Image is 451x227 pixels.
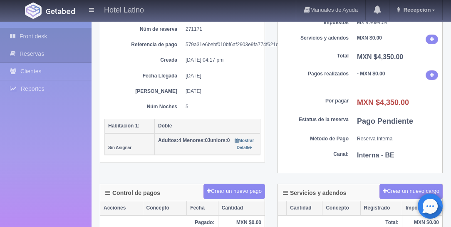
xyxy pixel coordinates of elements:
[183,137,205,143] strong: Menores:
[111,26,177,33] dt: Núm de reserva
[379,184,443,199] button: Crear un nuevo cargo
[186,26,254,33] dd: 271171
[360,201,402,215] th: Registrado
[357,19,438,26] dd: MXN $694.54
[282,19,349,26] dt: Impuestos
[357,152,394,159] b: Interna - BE
[186,72,254,80] dd: [DATE]
[357,117,413,125] b: Pago Pendiente
[287,201,322,215] th: Cantidad
[402,201,443,215] th: Importe
[282,116,349,123] dt: Estatus de la reserva
[111,57,177,64] dt: Creada
[158,137,181,143] span: 4
[187,201,218,215] th: Fecha
[208,137,227,143] strong: Juniors:
[186,41,254,48] dd: 579a31e6bebf010bf6af2903e9fa774f621ddce1
[357,53,403,60] b: MXN $4,350.00
[186,103,254,110] dd: 5
[186,88,254,95] dd: [DATE]
[401,7,431,13] span: Recepcion
[155,119,260,133] th: Doble
[183,137,208,143] span: 0
[46,8,75,14] img: Getabed
[111,88,177,95] dt: [PERSON_NAME]
[282,70,349,77] dt: Pagos realizados
[25,2,42,19] img: Getabed
[283,190,346,196] h4: Servicios y adendos
[104,4,144,15] h4: Hotel Latino
[100,201,143,215] th: Acciones
[108,123,139,129] b: Habitación 1:
[357,35,382,41] b: MXN $0.00
[218,201,265,215] th: Cantidad
[186,57,254,64] dd: [DATE] 04:17 pm
[111,103,177,110] dt: Núm Noches
[235,137,254,150] a: Mostrar Detalle
[111,41,177,48] dt: Referencia de pago
[282,151,349,158] dt: Canal:
[158,137,178,143] strong: Adultos:
[111,72,177,80] dt: Fecha Llegada
[282,97,349,105] dt: Por pagar
[235,138,254,150] small: Mostrar Detalle
[108,145,131,150] small: Sin Asignar
[357,98,409,107] b: MXN $4,350.00
[322,201,360,215] th: Concepto
[282,52,349,60] dt: Total
[357,135,438,142] dd: Reserva Interna
[143,201,187,215] th: Concepto
[357,71,385,77] b: - MXN $0.00
[282,35,349,42] dt: Servicios y adendos
[203,184,265,199] button: Crear un nuevo pago
[105,190,160,196] h4: Control de pagos
[208,137,230,143] span: 0
[282,135,349,142] dt: Método de Pago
